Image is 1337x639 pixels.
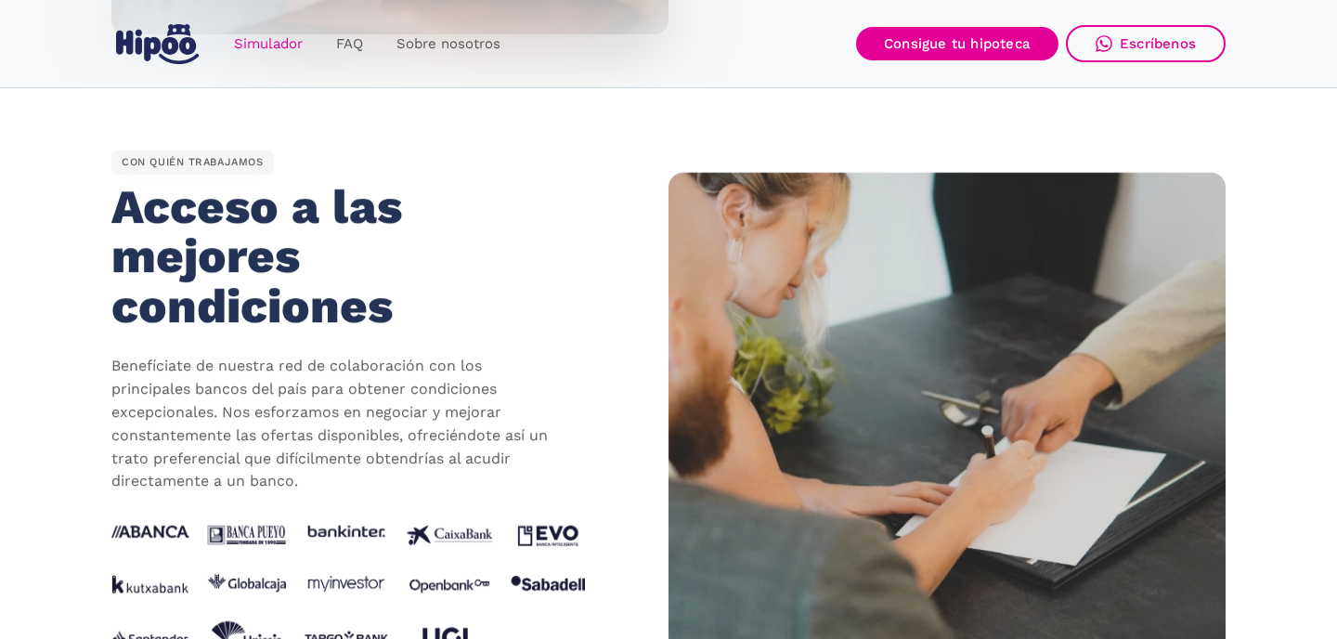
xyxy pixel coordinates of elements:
a: FAQ [319,26,380,62]
div: Escríbenos [1120,35,1196,52]
a: Simulador [217,26,319,62]
h2: Acceso a las mejores condiciones [111,181,539,331]
a: home [111,17,202,72]
a: Sobre nosotros [380,26,517,62]
div: CON QUIÉN TRABAJAMOS [111,150,274,174]
a: Escríbenos [1066,25,1226,62]
p: Benefíciate de nuestra red de colaboración con los principales bancos del país para obtener condi... [111,355,557,493]
a: Consigue tu hipoteca [856,27,1058,60]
